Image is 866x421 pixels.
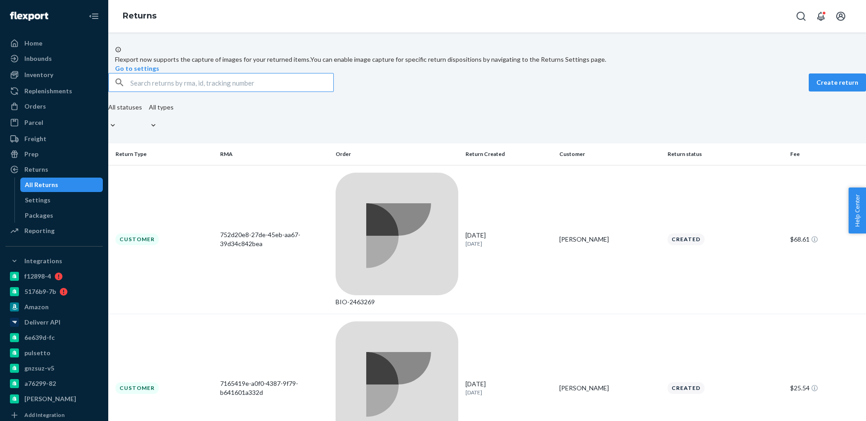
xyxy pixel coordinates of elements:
[24,226,55,235] div: Reporting
[5,68,103,82] a: Inventory
[5,330,103,345] a: 6e639d-fc
[848,188,866,233] button: Help Center
[787,165,866,314] td: $68.61
[310,55,606,63] span: You can enable image capture for specific return dispositions by navigating to the Returns Settin...
[5,346,103,360] a: pulsetto
[115,55,310,63] span: Flexport now supports the capture of images for your returned items.
[5,284,103,299] a: 5176b9-7b
[792,7,810,25] button: Open Search Box
[149,103,174,112] div: All types
[462,143,556,165] th: Return Created
[24,333,55,342] div: 6e639d-fc
[787,143,866,165] th: Fee
[216,143,332,165] th: RMA
[20,208,103,223] a: Packages
[24,318,60,327] div: Deliverr API
[25,180,58,189] div: All Returns
[5,392,103,406] a: [PERSON_NAME]
[20,178,103,192] a: All Returns
[130,73,333,92] input: Search returns by rma, id, tracking number
[5,84,103,98] a: Replenishments
[24,348,51,357] div: pulsetto
[5,162,103,177] a: Returns
[559,384,660,393] div: [PERSON_NAME]
[812,7,830,25] button: Open notifications
[5,361,103,375] a: gnzsuz-v5
[10,12,48,21] img: Flexport logo
[5,132,103,146] a: Freight
[24,87,72,96] div: Replenishments
[336,297,458,307] div: BIO-2463269
[24,287,56,296] div: 5176b9-7b
[24,411,64,419] div: Add Integration
[5,115,103,130] a: Parcel
[465,240,552,247] p: [DATE]
[5,224,103,238] a: Reporting
[25,211,53,220] div: Packages
[85,7,103,25] button: Close Navigation
[24,272,51,281] div: f12898-4
[24,364,54,373] div: gnzsuz-v5
[115,64,159,73] button: Go to settings
[24,165,48,174] div: Returns
[115,3,164,29] ol: breadcrumbs
[24,54,52,63] div: Inbounds
[25,196,51,205] div: Settings
[220,379,328,397] div: 7165419e-a0f0-4387-9f79-b641601a332d
[5,300,103,314] a: Amazon
[5,51,103,66] a: Inbounds
[24,256,62,265] div: Integrations
[5,36,103,50] a: Home
[559,235,660,244] div: [PERSON_NAME]
[668,233,705,245] div: Created
[465,231,552,247] div: [DATE]
[24,102,46,111] div: Orders
[664,143,787,165] th: Return status
[5,269,103,284] a: f12898-4
[5,147,103,161] a: Prep
[24,118,43,127] div: Parcel
[809,73,866,92] button: Create return
[24,70,53,79] div: Inventory
[24,134,46,143] div: Freight
[24,394,76,403] div: [PERSON_NAME]
[5,376,103,391] a: a76299-82
[123,11,157,21] a: Returns
[465,389,552,396] p: [DATE]
[24,39,42,48] div: Home
[115,233,159,245] div: Customer
[108,103,142,112] div: All statuses
[220,230,328,248] div: 752d20e8-27de-45eb-aa67-39d34c842bea
[5,254,103,268] button: Integrations
[24,150,38,159] div: Prep
[332,143,462,165] th: Order
[668,382,705,394] div: Created
[24,302,49,311] div: Amazon
[108,143,216,165] th: Return Type
[5,410,103,421] a: Add Integration
[465,380,552,396] div: [DATE]
[832,7,850,25] button: Open account menu
[24,379,56,388] div: a76299-82
[115,382,159,394] div: Customer
[5,99,103,114] a: Orders
[556,143,664,165] th: Customer
[20,193,103,207] a: Settings
[5,315,103,329] a: Deliverr API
